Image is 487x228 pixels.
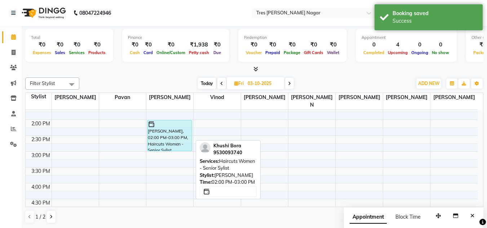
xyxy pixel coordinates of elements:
[264,41,282,49] div: ₹0
[264,50,282,55] span: Prepaid
[244,41,264,49] div: ₹0
[52,93,99,102] span: [PERSON_NAME]
[213,149,242,156] div: 9530093740
[87,50,107,55] span: Products
[395,214,421,220] span: Block Time
[30,167,52,175] div: 3:30 PM
[393,17,477,25] div: Success
[31,41,53,49] div: ₹0
[142,41,155,49] div: ₹0
[409,50,430,55] span: Ongoing
[241,93,288,102] span: [PERSON_NAME]
[30,120,52,128] div: 2:00 PM
[146,93,193,102] span: [PERSON_NAME]
[302,50,325,55] span: Gift Cards
[128,50,142,55] span: Cash
[53,41,67,49] div: ₹0
[200,179,212,185] span: Time:
[430,50,451,55] span: No show
[18,3,68,23] img: logo
[245,78,282,89] input: 2025-10-03
[200,142,211,153] img: profile
[128,41,142,49] div: ₹0
[362,35,451,41] div: Appointment
[383,93,430,102] span: [PERSON_NAME]
[155,41,187,49] div: ₹0
[386,41,409,49] div: 4
[99,93,146,102] span: Pavan
[187,50,211,55] span: Petty cash
[362,41,386,49] div: 0
[79,3,111,23] b: 08047224946
[30,80,55,86] span: Filter Stylist
[30,199,52,207] div: 4:30 PM
[418,81,439,86] span: ADD NEW
[350,211,387,224] span: Appointment
[325,50,341,55] span: Wallet
[200,158,255,171] span: Haircuts Women - Senior Sylist
[336,93,382,102] span: [PERSON_NAME]
[53,50,67,55] span: Sales
[87,41,107,49] div: ₹0
[35,213,45,221] span: 1 / 2
[288,93,335,109] span: [PERSON_NAME] N
[430,41,451,49] div: 0
[409,41,430,49] div: 0
[200,172,214,178] span: Stylist:
[282,41,302,49] div: ₹0
[233,81,245,86] span: Fri
[142,50,155,55] span: Card
[187,41,211,49] div: ₹1,938
[200,158,219,164] span: Services:
[430,93,478,102] span: [PERSON_NAME]
[212,50,223,55] span: Due
[147,120,192,151] div: [PERSON_NAME], 02:00 PM-03:00 PM, Haircuts Women - Senior Sylist
[362,50,386,55] span: Completed
[393,10,477,17] div: Booking saved
[67,41,87,49] div: ₹0
[200,172,257,179] div: [PERSON_NAME]
[155,50,187,55] span: Online/Custom
[30,183,52,191] div: 4:00 PM
[30,152,52,159] div: 3:00 PM
[213,143,241,148] span: Khushi Bora
[30,136,52,143] div: 2:30 PM
[302,41,325,49] div: ₹0
[200,179,257,186] div: 02:00 PM-03:00 PM
[31,35,107,41] div: Total
[67,50,87,55] span: Services
[282,50,302,55] span: Package
[26,93,52,100] div: Stylist
[211,41,223,49] div: ₹0
[198,78,216,89] span: Today
[194,93,240,102] span: Vinod
[467,210,478,222] button: Close
[31,50,53,55] span: Expenses
[416,79,441,89] button: ADD NEW
[244,50,264,55] span: Voucher
[386,50,409,55] span: Upcoming
[128,35,223,41] div: Finance
[325,41,341,49] div: ₹0
[244,35,341,41] div: Redemption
